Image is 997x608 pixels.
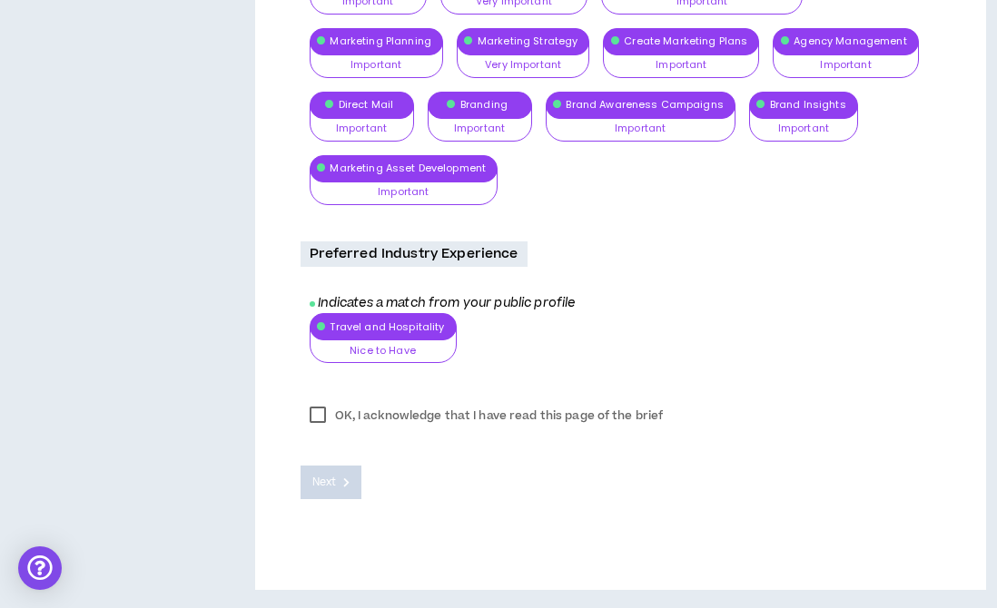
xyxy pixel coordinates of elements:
i: Indicates a match from your public profile [310,294,576,313]
p: Preferred Industry Experience [301,241,528,267]
label: OK, I acknowledge that I have read this page of the brief [301,402,673,429]
div: Open Intercom Messenger [18,546,62,590]
button: Next [301,466,362,499]
span: Next [312,474,336,491]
